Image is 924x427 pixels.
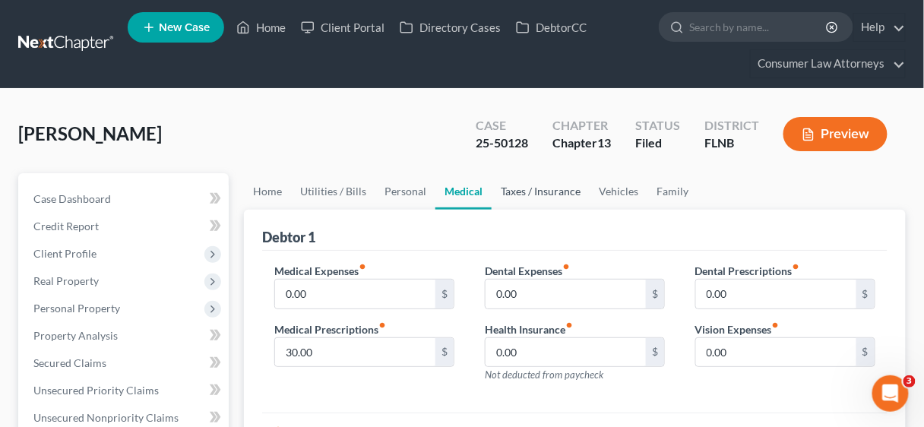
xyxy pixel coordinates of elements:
[552,134,611,152] div: Chapter
[275,338,435,367] input: --
[635,117,680,134] div: Status
[696,338,856,367] input: --
[229,14,293,41] a: Home
[704,117,759,134] div: District
[274,321,386,337] label: Medical Prescriptions
[695,263,800,279] label: Dental Prescriptions
[476,134,528,152] div: 25-50128
[597,135,611,150] span: 13
[485,368,603,381] span: Not deducted from paycheck
[275,280,435,308] input: --
[21,185,229,213] a: Case Dashboard
[854,14,905,41] a: Help
[435,280,454,308] div: $
[772,321,780,329] i: fiber_manual_record
[508,14,594,41] a: DebtorCC
[274,263,366,279] label: Medical Expenses
[793,263,800,270] i: fiber_manual_record
[689,13,828,41] input: Search by name...
[33,356,106,369] span: Secured Claims
[375,173,435,210] a: Personal
[262,228,315,246] div: Debtor 1
[486,280,646,308] input: --
[562,263,570,270] i: fiber_manual_record
[33,220,99,232] span: Credit Report
[33,192,111,205] span: Case Dashboard
[33,274,99,287] span: Real Property
[33,302,120,315] span: Personal Property
[21,350,229,377] a: Secured Claims
[33,247,97,260] span: Client Profile
[33,411,179,424] span: Unsecured Nonpriority Claims
[486,338,646,367] input: --
[435,338,454,367] div: $
[590,173,647,210] a: Vehicles
[378,321,386,329] i: fiber_manual_record
[783,117,888,151] button: Preview
[704,134,759,152] div: FLNB
[21,377,229,404] a: Unsecured Priority Claims
[492,173,590,210] a: Taxes / Insurance
[293,14,392,41] a: Client Portal
[476,117,528,134] div: Case
[696,280,856,308] input: --
[291,173,375,210] a: Utilities / Bills
[695,321,780,337] label: Vision Expenses
[751,50,905,77] a: Consumer Law Attorneys
[646,338,664,367] div: $
[856,280,875,308] div: $
[903,375,916,387] span: 3
[392,14,508,41] a: Directory Cases
[635,134,680,152] div: Filed
[435,173,492,210] a: Medical
[33,329,118,342] span: Property Analysis
[244,173,291,210] a: Home
[33,384,159,397] span: Unsecured Priority Claims
[18,122,162,144] span: [PERSON_NAME]
[485,321,573,337] label: Health Insurance
[647,173,698,210] a: Family
[856,338,875,367] div: $
[485,263,570,279] label: Dental Expenses
[872,375,909,412] iframe: Intercom live chat
[646,280,664,308] div: $
[21,213,229,240] a: Credit Report
[552,117,611,134] div: Chapter
[159,22,210,33] span: New Case
[565,321,573,329] i: fiber_manual_record
[21,322,229,350] a: Property Analysis
[359,263,366,270] i: fiber_manual_record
